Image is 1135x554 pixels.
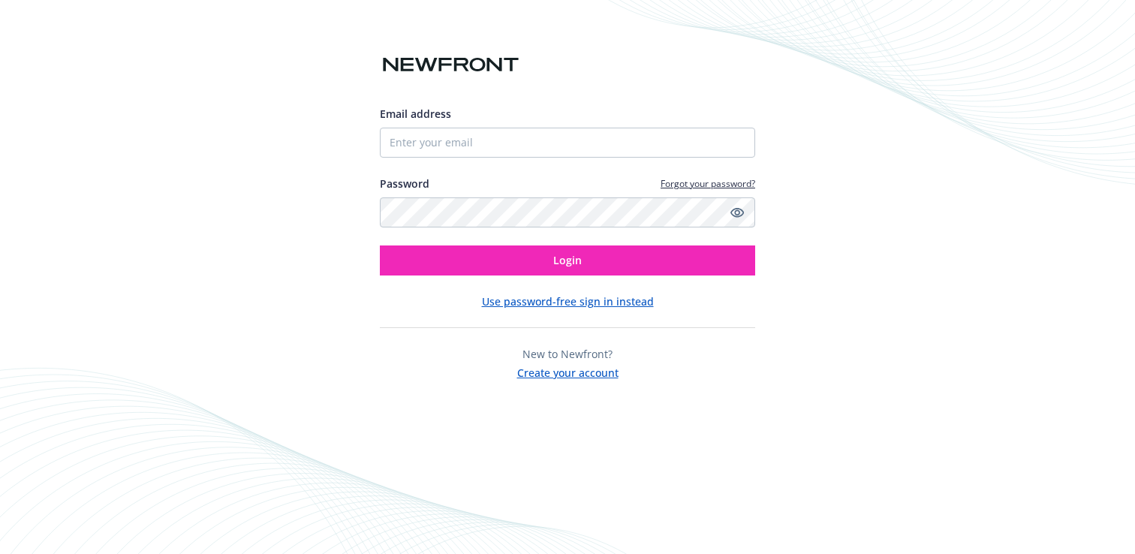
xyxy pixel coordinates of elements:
span: Email address [380,107,451,121]
button: Create your account [517,362,619,381]
button: Use password-free sign in instead [482,294,654,309]
span: Login [553,253,582,267]
span: New to Newfront? [522,347,613,361]
a: Forgot your password? [661,177,755,190]
label: Password [380,176,429,191]
img: Newfront logo [380,52,522,78]
button: Login [380,245,755,275]
input: Enter your email [380,128,755,158]
input: Enter your password [380,197,755,227]
a: Show password [728,203,746,221]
